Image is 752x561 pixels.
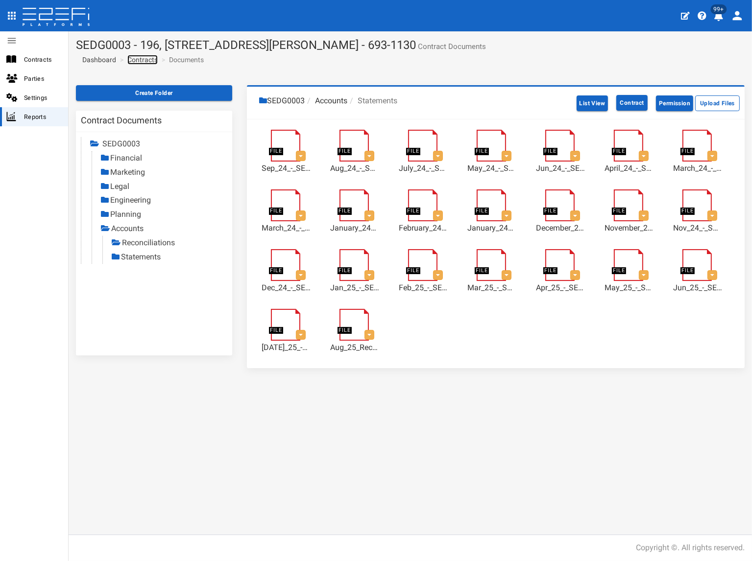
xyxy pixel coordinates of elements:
[330,342,379,353] a: Aug_25_Reconciliation_-_196_206__208_Fleming_Road_-_ELG_1_Pty_Ltd__Sedgebrook_Pty_Ltd_-_VANT01_69...
[467,282,516,294] a: Mar_25_-_SEDG0003_-_196_206__208_Fleming_Road_Hemmant_-_693-1130.pdf
[24,92,60,103] span: Settings
[605,223,654,234] a: November_23_-_SEDG0002_-_196_206__208_Fleming_Road_Hemmant_-_VANT01_-_[PHONE_NUMBER].pdf
[347,95,397,107] li: Statements
[399,282,448,294] a: Feb_25_-_SEDG0003_-_196_206__208_Fleming_Road_Hemmant_-_693-1130.pdf
[262,223,311,234] a: March_24_-_SEDG0002_-_196_206__208_Fleming_Road_Hemmant_-_VANT01_-_[PHONE_NUMBER].pdf
[159,55,204,65] li: Documents
[110,210,141,219] a: Planning
[330,282,379,294] a: Jan_25_-_SEDG0003_-_196_206__208_Fleming_Road_Hemmant_-_693-1130.pdf
[110,153,142,163] a: Financial
[78,56,116,64] span: Dashboard
[536,223,585,234] a: December_23_-_SEDG0002_-_196_206__208_Fleming_Road_Hemmant_-_VANT01_-_[PHONE_NUMBER].pdf
[122,238,175,247] a: Reconciliations
[605,163,654,174] a: April_24_-_SEDG0002_-_196_206__208_Fleming_Road_Hemmant_-_VANT01_-_[PHONE_NUMBER].pdf
[536,163,585,174] a: Jun_24_-_SEDG0002_-_196_206__208_Fleming_Road_Hemmant_-_VANT01_-_[PHONE_NUMBER].pdf
[121,252,161,261] a: Statements
[76,85,232,101] button: Create Folder
[110,195,151,205] a: Engineering
[577,95,608,111] button: List View
[110,167,145,177] a: Marketing
[673,282,722,294] a: Jun_25_-_SEDG0003_-_196_206__208_Fleming_Road_Hemmant_-_693-1130.pdf
[76,39,745,51] h1: SEDG0003 - 196, [STREET_ADDRESS][PERSON_NAME] - 693-1130
[610,92,654,114] a: Contract
[467,223,516,234] a: January_24_-_SEDG0002_-_196_206__208_Fleming_Road_Hemmant_-_VANT01_-_[PHONE_NUMBER].pdf
[110,182,129,191] a: Legal
[259,95,305,107] li: SEDG0003
[102,139,140,148] a: SEDG0003
[305,95,347,107] li: Accounts
[262,163,311,174] a: Sep_24_-_SEDG0002_-_196_206__208_Fleming_Road_Hemmant_-_VANT01_-_[PHONE_NUMBER].pdf
[467,163,516,174] a: May_24_-_SEDG0002_-_196_206__208_Fleming_Road_Hemmant_-_VANT01_-_[PHONE_NUMBER].pdf
[127,55,158,65] a: Contracts
[24,54,60,65] span: Contracts
[330,223,379,234] a: January_24_-_SEDG0002_-_196_206__208_Fleming_Road_Hemmant_-_VANT01_-_[PHONE_NUMBER].pdf
[673,223,722,234] a: Nov_24_-_SEDG0003_-_196_206__208_Fleming_Road_Hemmant_-_693-1130.pdf
[24,73,60,84] span: Parties
[399,163,448,174] a: July_24_-_SEDG0002_-_196_206__208_Fleming_Road_Hemmant_-_VANT01_-_[PHONE_NUMBER].pdf
[695,95,740,111] button: Upload Files
[78,55,116,65] a: Dashboard
[616,95,648,111] button: Contract
[262,282,311,294] a: Dec_24_-_SEDG0003_-_196_206__208_Fleming_Road_Hemmant_-_693-1130.pdf
[536,282,585,294] a: Apr_25_-_SEDG0003_-_196_206__208_Fleming_Road_Hemmant_-_693-1130_.pdf
[605,282,654,294] a: May_25_-_SEDG0003_-_196_206__208_Fleming_Road_Hemmant_-_693-1130.pdf
[24,111,60,122] span: Reports
[416,43,486,50] small: Contract Documents
[262,342,311,353] a: [DATE]_25_-_SEDG0003_-_196_206__208_Fleming_Road_Hemmant_-_693-1130.pdf
[656,95,693,111] button: Permission
[330,163,379,174] a: Aug_24_-_SEDG0002_-_196_206__208_Fleming_Road_Hemmant_-_VANT01_-_[PHONE_NUMBER].pdf
[636,542,745,554] div: Copyright ©. All rights reserved.
[399,223,448,234] a: February_24_-_SEDG0002_-_196_206__208_Fleming_Road_Hemmant_-_VANT01_-_[PHONE_NUMBER].pdf
[111,224,144,233] a: Accounts
[673,163,722,174] a: March_24_-_SEDG0002_-_196_206__208_Fleming_Road_Hemmant_-_VANT01_-_[PHONE_NUMBER].pdf
[81,116,162,125] h3: Contract Documents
